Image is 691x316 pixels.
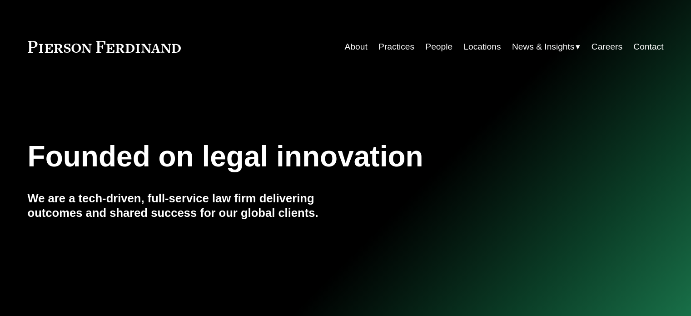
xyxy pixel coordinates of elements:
a: Locations [463,38,501,55]
a: About [345,38,368,55]
h1: Founded on legal innovation [28,140,558,173]
span: News & Insights [512,39,575,55]
a: Practices [378,38,414,55]
a: Careers [592,38,622,55]
h4: We are a tech-driven, full-service law firm delivering outcomes and shared success for our global... [28,191,346,221]
a: folder dropdown [512,38,581,55]
a: People [425,38,452,55]
a: Contact [633,38,663,55]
